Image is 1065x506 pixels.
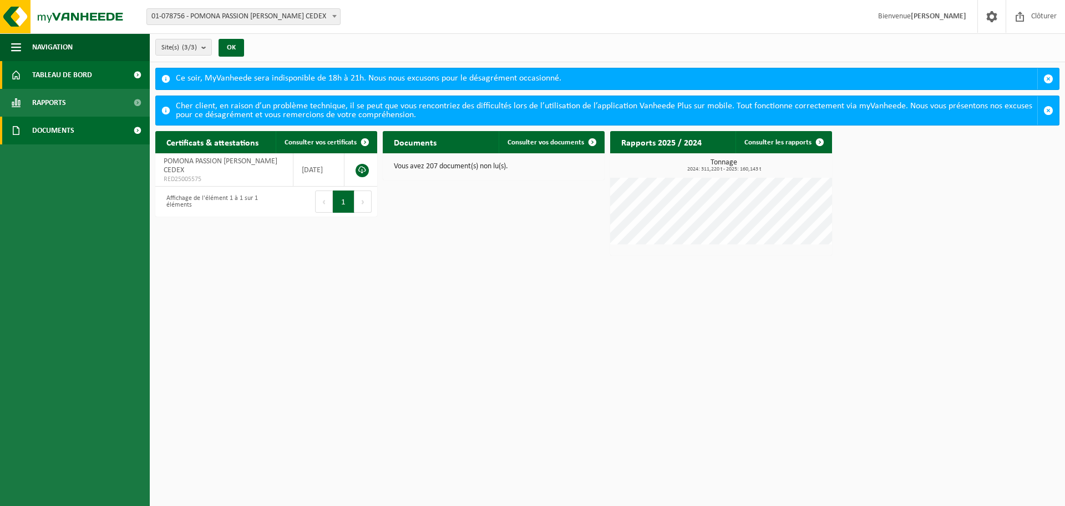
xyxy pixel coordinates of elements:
div: Affichage de l'élément 1 à 1 sur 1 éléments [161,189,261,214]
button: Next [354,191,372,213]
span: Documents [32,117,74,144]
span: Navigation [32,33,73,61]
button: 1 [333,191,354,213]
div: Ce soir, MyVanheede sera indisponible de 18h à 21h. Nous nous excusons pour le désagrément occasi... [176,68,1037,89]
h2: Documents [383,131,448,153]
span: 01-078756 - POMONA PASSION FROID - LOMME CEDEX [147,9,340,24]
span: 01-078756 - POMONA PASSION FROID - LOMME CEDEX [146,8,341,25]
h2: Rapports 2025 / 2024 [610,131,713,153]
a: Consulter vos certificats [276,131,376,153]
strong: [PERSON_NAME] [911,12,966,21]
h2: Certificats & attestations [155,131,270,153]
button: Site(s)(3/3) [155,39,212,56]
a: Consulter vos documents [499,131,603,153]
span: Tableau de bord [32,61,92,89]
span: RED25005575 [164,175,285,184]
p: Vous avez 207 document(s) non lu(s). [394,163,594,171]
h3: Tonnage [616,159,832,172]
button: OK [219,39,244,57]
span: Rapports [32,89,66,117]
button: Previous [315,191,333,213]
count: (3/3) [182,44,197,51]
td: [DATE] [293,153,344,187]
div: Cher client, en raison d’un problème technique, il se peut que vous rencontriez des difficultés l... [176,96,1037,125]
span: 2024: 311,220 t - 2025: 160,143 t [616,167,832,172]
a: Consulter les rapports [736,131,831,153]
span: Site(s) [161,39,197,56]
span: POMONA PASSION [PERSON_NAME] CEDEX [164,157,277,174]
span: Consulter vos documents [508,139,584,146]
span: Consulter vos certificats [285,139,357,146]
